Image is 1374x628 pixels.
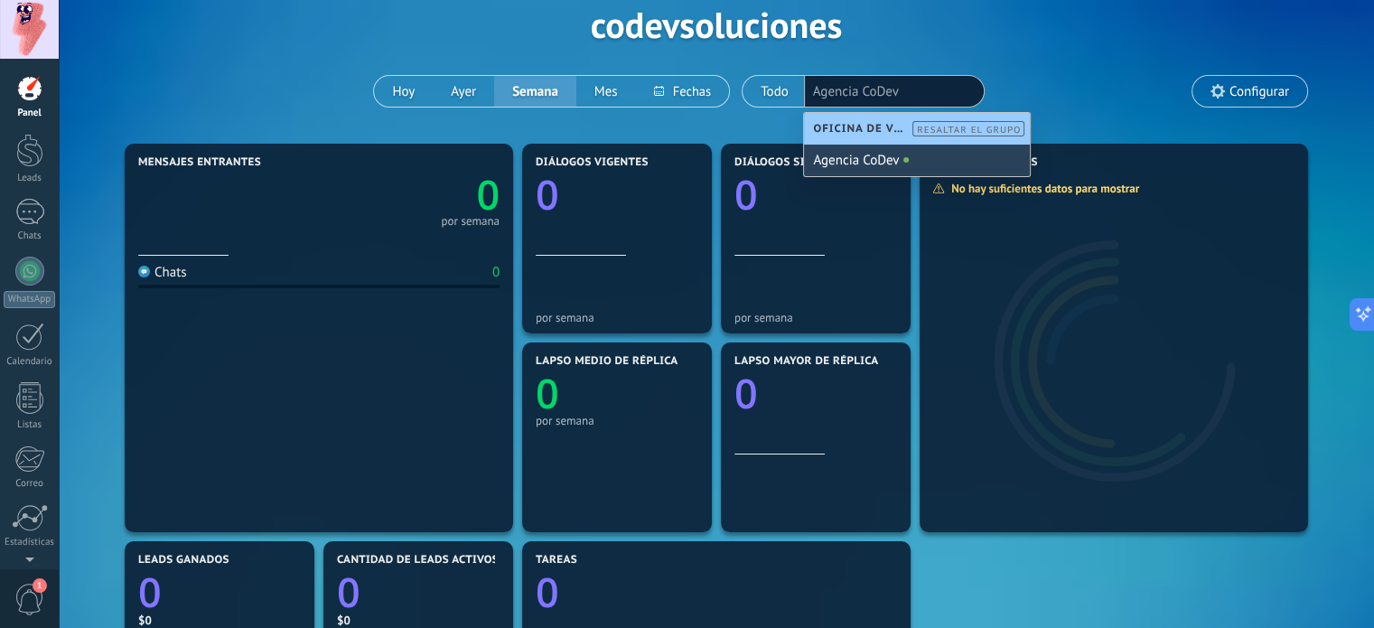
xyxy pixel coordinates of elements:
[536,565,559,620] text: 0
[536,565,897,620] a: 0
[4,356,56,368] div: Calendario
[734,311,897,324] div: por semana
[494,76,576,107] button: Semana
[337,613,500,628] div: $0
[4,419,56,431] div: Listas
[734,156,862,169] span: Diálogos sin réplica
[807,76,943,107] button: Elija un usuarioAgencia CoDev
[743,76,807,107] button: Todo
[138,266,150,277] img: Chats
[536,156,649,169] span: Diálogos vigentes
[441,217,500,226] div: por semana
[636,76,729,107] button: Fechas
[138,565,162,620] text: 0
[917,124,1021,136] span: Resaltar el grupo
[138,554,229,567] span: Leads ganados
[319,167,500,222] a: 0
[4,108,56,119] div: Panel
[536,167,559,222] text: 0
[492,264,500,281] div: 0
[476,167,500,222] text: 0
[734,366,758,421] text: 0
[337,554,499,567] span: Cantidad de leads activos
[138,264,187,281] div: Chats
[1229,84,1289,99] span: Configurar
[33,578,47,593] span: 1
[536,366,559,421] text: 0
[4,537,56,548] div: Estadísticas
[734,355,878,368] span: Lapso mayor de réplica
[734,167,758,222] text: 0
[138,156,261,169] span: Mensajes entrantes
[4,173,56,184] div: Leads
[337,565,360,620] text: 0
[813,122,917,136] span: Oficina de Venta
[4,291,55,308] div: WhatsApp
[138,613,301,628] div: $0
[4,230,56,242] div: Chats
[536,554,577,567] span: Tareas
[932,181,1152,196] div: No hay suficientes datos para mostrar
[536,311,698,324] div: por semana
[4,478,56,490] div: Correo
[374,76,433,107] button: Hoy
[433,76,494,107] button: Ayer
[576,76,636,107] button: Mes
[536,355,678,368] span: Lapso medio de réplica
[804,145,1030,176] div: Agencia CoDev
[536,414,698,427] div: por semana
[138,565,301,620] a: 0
[337,565,500,620] a: 0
